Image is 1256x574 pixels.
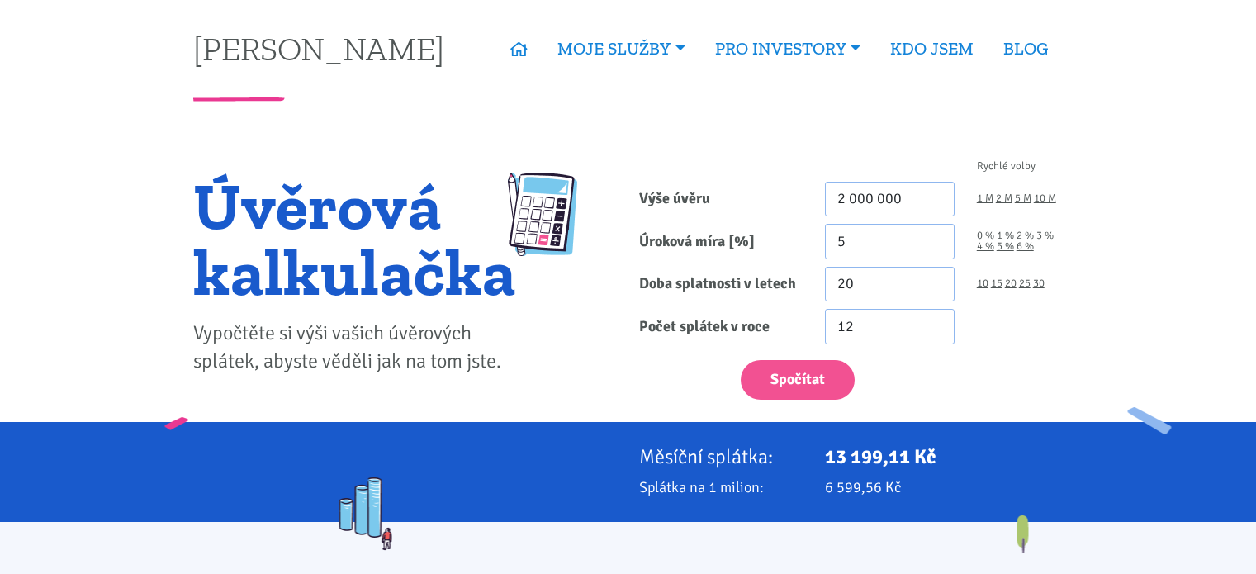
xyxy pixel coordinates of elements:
[700,30,875,68] a: PRO INVESTORY
[997,230,1014,241] a: 1 %
[1017,241,1034,252] a: 6 %
[825,476,1063,499] p: 6 599,56 Kč
[628,309,814,344] label: Počet splátek v roce
[977,161,1036,172] span: Rychlé volby
[639,445,803,468] p: Měsíční splátka:
[1036,230,1054,241] a: 3 %
[825,445,1063,468] p: 13 199,11 Kč
[628,182,814,217] label: Výše úvěru
[977,230,994,241] a: 0 %
[639,476,803,499] p: Splátka na 1 milion:
[1034,193,1056,204] a: 10 M
[1033,278,1045,289] a: 30
[1019,278,1031,289] a: 25
[997,241,1014,252] a: 5 %
[628,224,814,259] label: Úroková míra [%]
[988,30,1063,68] a: BLOG
[977,278,988,289] a: 10
[875,30,988,68] a: KDO JSEM
[996,193,1012,204] a: 2 M
[193,173,516,305] h1: Úvěrová kalkulačka
[1017,230,1034,241] a: 2 %
[193,32,444,64] a: [PERSON_NAME]
[977,241,994,252] a: 4 %
[1015,193,1031,204] a: 5 M
[977,193,993,204] a: 1 M
[628,267,814,302] label: Doba splatnosti v letech
[193,320,516,376] p: Vypočtěte si výši vašich úvěrových splátek, abyste věděli jak na tom jste.
[543,30,699,68] a: MOJE SLUŽBY
[1005,278,1017,289] a: 20
[741,360,855,401] button: Spočítat
[991,278,1002,289] a: 15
